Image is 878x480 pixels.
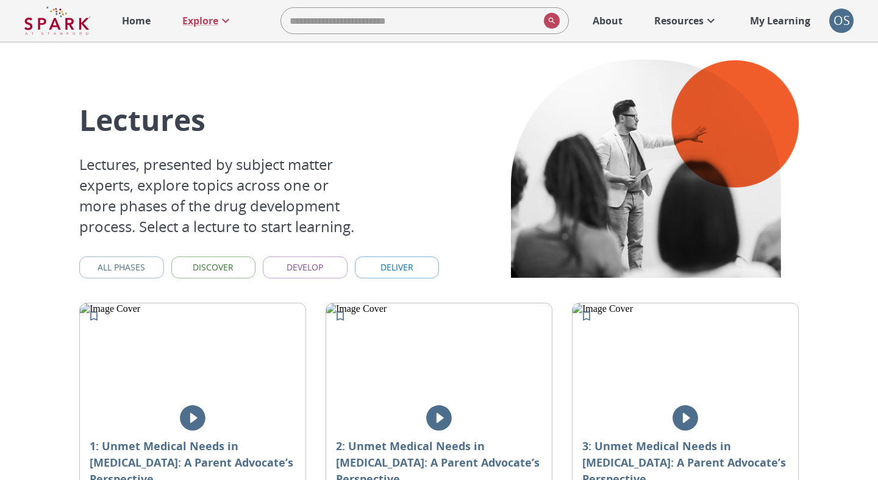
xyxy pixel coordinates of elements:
button: play [173,398,213,438]
a: Home [116,7,157,34]
img: Logo of SPARK at Stanford [24,6,90,35]
img: Image Cover [80,303,305,415]
p: About [593,13,623,28]
button: Discover [171,256,256,279]
button: search [539,8,560,34]
button: Deliver [355,256,440,279]
div: OS [829,9,854,33]
p: Lectures, presented by subject matter experts, explore topics across one or more phases of the dr... [79,154,367,237]
button: play [665,398,705,438]
button: Develop [263,256,348,279]
svg: Add to My Learning [580,310,593,322]
button: play [419,398,459,438]
svg: Add to My Learning [334,310,346,322]
a: My Learning [744,7,817,34]
button: account of current user [829,9,854,33]
a: Resources [648,7,724,34]
img: Image Cover [326,303,552,415]
p: My Learning [750,13,810,28]
p: Lectures [79,100,367,139]
svg: Add to My Learning [88,310,100,322]
button: All Phases [79,256,164,279]
p: Resources [654,13,704,28]
a: About [587,7,629,34]
p: Home [122,13,151,28]
p: Explore [182,13,218,28]
a: Explore [176,7,239,34]
img: Image Cover [573,303,798,415]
